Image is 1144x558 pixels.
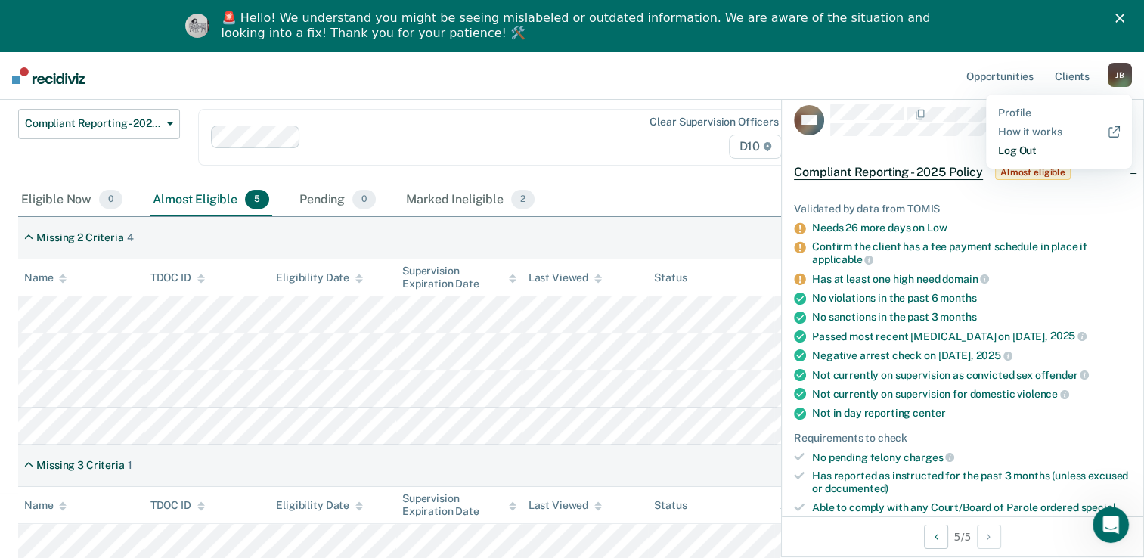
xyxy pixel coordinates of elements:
[529,271,602,284] div: Last Viewed
[654,499,687,512] div: Status
[276,499,363,512] div: Eligibility Date
[812,272,1131,286] div: Has at least one high need domain
[794,203,1131,215] div: Validated by data from TOMIS
[913,407,945,419] span: center
[1108,63,1132,87] div: J B
[1035,369,1090,381] span: offender
[150,499,205,512] div: TDOC ID
[812,387,1131,401] div: Not currently on supervision for domestic
[128,459,132,472] div: 1
[794,432,1131,445] div: Requirements to check
[402,492,516,518] div: Supervision Expiration Date
[403,184,538,217] div: Marked Ineligible
[812,368,1131,382] div: Not currently on supervision as convicted sex
[729,135,781,159] span: D10
[12,67,85,84] img: Recidiviz
[276,271,363,284] div: Eligibility Date
[924,525,948,549] button: Previous Opportunity
[99,190,122,209] span: 0
[511,190,535,209] span: 2
[782,148,1143,197] div: Compliant Reporting - 2025 PolicyAlmost eligible
[654,271,687,284] div: Status
[780,271,851,284] div: Assigned to
[352,190,376,209] span: 0
[127,231,134,244] div: 4
[825,482,888,494] span: documented)
[794,165,983,180] span: Compliant Reporting - 2025 Policy
[222,11,935,41] div: 🚨 Hello! We understand you might be seeing mislabeled or outdated information. We are aware of th...
[36,231,123,244] div: Missing 2 Criteria
[402,265,516,290] div: Supervision Expiration Date
[782,516,1143,556] div: 5 / 5
[1017,388,1069,400] span: violence
[963,51,1037,100] a: Opportunities
[185,14,209,38] img: Profile image for Kim
[1093,507,1129,543] iframe: Intercom live chat
[150,184,272,217] div: Almost Eligible
[1115,14,1130,23] div: Close
[904,451,955,463] span: charges
[998,144,1120,157] a: Log Out
[940,311,976,323] span: months
[977,525,1001,549] button: Next Opportunity
[780,499,851,512] div: Assigned to
[25,117,161,130] span: Compliant Reporting - 2025 Policy
[24,499,67,512] div: Name
[998,107,1120,119] a: Profile
[650,116,778,129] div: Clear supervision officers
[975,349,1012,361] span: 2025
[940,292,976,304] span: months
[812,514,863,526] span: conditions
[18,184,126,217] div: Eligible Now
[812,240,1131,266] div: Confirm the client has a fee payment schedule in place if applicable
[812,501,1131,527] div: Able to comply with any Court/Board of Parole ordered special
[24,271,67,284] div: Name
[1052,51,1093,100] a: Clients
[36,459,124,472] div: Missing 3 Criteria
[812,292,1131,305] div: No violations in the past 6
[150,271,205,284] div: TDOC ID
[812,470,1131,495] div: Has reported as instructed for the past 3 months (unless excused or
[812,349,1131,362] div: Negative arrest check on [DATE],
[812,407,1131,420] div: Not in day reporting
[529,499,602,512] div: Last Viewed
[296,184,379,217] div: Pending
[995,165,1071,180] span: Almost eligible
[812,451,1131,464] div: No pending felony
[812,330,1131,343] div: Passed most recent [MEDICAL_DATA] on [DATE],
[245,190,269,209] span: 5
[1050,330,1087,342] span: 2025
[998,126,1120,138] a: How it works
[812,222,1131,234] div: Needs 26 more days on Low
[812,311,1131,324] div: No sanctions in the past 3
